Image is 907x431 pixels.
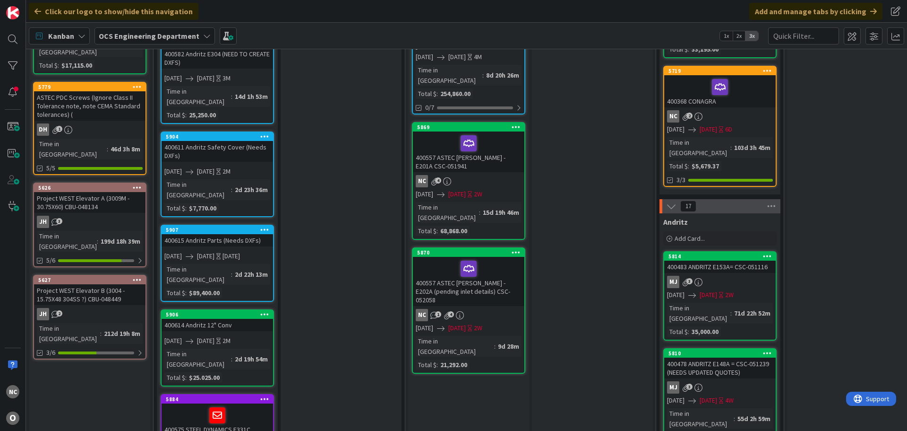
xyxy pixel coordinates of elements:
[664,276,776,288] div: MJ
[474,189,482,199] div: 2W
[700,396,717,405] span: [DATE]
[667,326,688,337] div: Total $
[108,144,143,154] div: 46d 3h 8m
[197,251,214,261] span: [DATE]
[34,184,145,213] div: 5626Project WEST Elevator A (3009M - 30.75X60) CBU-048134
[185,110,187,120] span: :
[663,251,777,341] a: 5814400483 ANDRITZ E153A= CSC-051116MJ[DATE][DATE]2WTime in [GEOGRAPHIC_DATA]:71d 22h 52mTotal $:...
[416,226,436,236] div: Total $
[232,185,270,195] div: 2d 23h 36m
[231,185,232,195] span: :
[232,354,270,364] div: 2d 19h 54m
[479,207,480,218] span: :
[222,336,231,346] div: 2M
[412,122,525,240] a: 5869400557 ASTEC [PERSON_NAME] - E201A CSC-051941NC[DATE][DATE]2WTime in [GEOGRAPHIC_DATA]:15d 19...
[37,123,49,136] div: DH
[59,60,94,70] div: $17,115.00
[166,227,273,233] div: 5907
[448,52,466,62] span: [DATE]
[222,73,231,83] div: 3M
[164,73,182,83] span: [DATE]
[417,124,524,131] div: 5869
[164,203,185,213] div: Total $
[162,319,273,331] div: 400614 Andritz 12" Conv
[667,408,734,429] div: Time in [GEOGRAPHIC_DATA]
[164,288,185,298] div: Total $
[688,161,689,171] span: :
[164,372,185,383] div: Total $
[438,88,473,99] div: 254,860.00
[413,257,524,306] div: 400557 ASTEC [PERSON_NAME] - E202A (pending inlet details) CSC-052058
[164,110,185,120] div: Total $
[46,255,55,265] span: 5/6
[164,251,182,261] span: [DATE]
[33,183,146,267] a: 5626Project WEST Elevator A (3009M - 30.75X60) CBU-048134JHTime in [GEOGRAPHIC_DATA]:199d 18h 39m5/6
[413,248,524,257] div: 5870
[688,326,689,337] span: :
[58,60,59,70] span: :
[667,110,679,123] div: NC
[161,38,274,124] a: 400582 Andritz E304 (NEED TO CREATE DXFS)[DATE][DATE]3MTime in [GEOGRAPHIC_DATA]:14d 1h 53mTotal ...
[162,39,273,69] div: 400582 Andritz E304 (NEED TO CREATE DXFS)
[664,110,776,123] div: NC
[417,249,524,256] div: 5870
[162,310,273,319] div: 5906
[730,308,732,318] span: :
[164,167,182,176] span: [DATE]
[162,141,273,162] div: 400611 Andritz Safety Cover (Needs DXFs)
[34,216,145,228] div: JH
[676,175,685,185] span: 3/3
[102,328,143,339] div: 212d 19h 8m
[480,207,522,218] div: 15d 19h 46m
[448,311,454,317] span: 4
[416,88,436,99] div: Total $
[231,354,232,364] span: :
[664,67,776,107] div: 5719400368 CONAGRA
[732,142,773,153] div: 103d 3h 45m
[732,308,773,318] div: 71d 22h 52m
[749,3,882,20] div: Add and manage tabs by clicking
[413,123,524,132] div: 5869
[6,412,19,425] div: O
[664,252,776,261] div: 5814
[107,144,108,154] span: :
[686,278,693,284] span: 3
[412,18,525,114] a: [DATE][DATE]4MTime in [GEOGRAPHIC_DATA]:8d 20h 26mTotal $:254,860.000/7
[448,323,466,333] span: [DATE]
[162,226,273,246] div: 5907400615 Andritz Parts (Needs DXFs)
[725,396,734,405] div: 4W
[436,88,438,99] span: :
[56,310,62,317] span: 2
[48,30,74,42] span: Kanban
[100,328,102,339] span: :
[416,52,433,62] span: [DATE]
[667,303,730,324] div: Time in [GEOGRAPHIC_DATA]
[734,413,735,424] span: :
[667,161,688,171] div: Total $
[664,252,776,273] div: 5814400483 ANDRITZ E153A= CSC-051116
[413,248,524,306] div: 5870400557 ASTEC [PERSON_NAME] - E202A (pending inlet details) CSC-052058
[494,341,496,352] span: :
[34,192,145,213] div: Project WEST Elevator A (3009M - 30.75X60) CBU-048134
[164,179,231,200] div: Time in [GEOGRAPHIC_DATA]
[222,167,231,176] div: 2M
[6,385,19,398] div: NC
[689,44,721,54] div: 33,195.00
[484,70,522,80] div: 8d 20h 26m
[700,124,717,134] span: [DATE]
[664,67,776,75] div: 5719
[482,70,484,80] span: :
[733,31,745,41] span: 2x
[97,236,98,246] span: :
[686,113,693,119] span: 2
[413,309,524,321] div: NC
[663,66,777,187] a: 5719400368 CONAGRANC[DATE][DATE]6DTime in [GEOGRAPHIC_DATA]:103d 3h 45mTotal $:$5,679.373/3
[667,290,685,300] span: [DATE]
[38,185,145,191] div: 5626
[663,217,688,227] span: Andritz
[197,336,214,346] span: [DATE]
[416,202,479,223] div: Time in [GEOGRAPHIC_DATA]
[161,309,274,387] a: 5906400614 Andritz 12" Conv[DATE][DATE]2MTime in [GEOGRAPHIC_DATA]:2d 19h 54mTotal $:$25.025.00
[98,236,143,246] div: 199d 18h 39m
[99,31,199,41] b: OCS Engineering Department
